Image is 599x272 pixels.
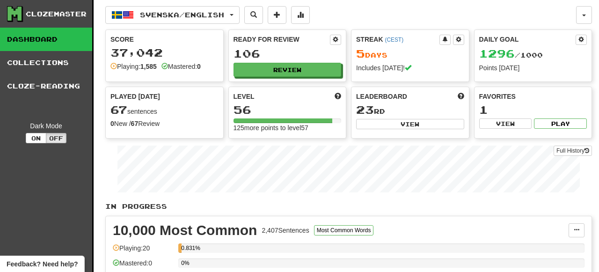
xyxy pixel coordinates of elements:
[140,11,224,19] span: Svenska / English
[554,146,592,156] a: Full History
[356,104,464,116] div: rd
[131,120,139,127] strong: 67
[46,133,66,143] button: Off
[234,123,342,132] div: 125 more points to level 57
[161,62,201,71] div: Mastered:
[110,119,219,128] div: New / Review
[105,6,240,24] button: Svenska/English
[197,63,201,70] strong: 0
[479,118,532,129] button: View
[314,225,374,235] button: Most Common Words
[110,120,114,127] strong: 0
[113,223,257,237] div: 10,000 Most Common
[7,121,85,131] div: Dark Mode
[479,92,587,101] div: Favorites
[7,259,78,269] span: Open feedback widget
[356,48,464,60] div: Day s
[534,118,587,129] button: Play
[26,9,87,19] div: Clozemaster
[110,35,219,44] div: Score
[234,104,342,116] div: 56
[479,47,515,60] span: 1296
[458,92,464,101] span: This week in points, UTC
[335,92,341,101] span: Score more points to level up
[110,47,219,59] div: 37,042
[110,62,157,71] div: Playing:
[291,6,310,24] button: More stats
[356,35,439,44] div: Streak
[244,6,263,24] button: Search sentences
[110,92,160,101] span: Played [DATE]
[356,119,464,129] button: View
[479,35,576,45] div: Daily Goal
[356,103,374,116] span: 23
[356,47,365,60] span: 5
[385,37,403,43] a: (CEST)
[113,243,174,259] div: Playing: 20
[234,48,342,59] div: 106
[262,226,309,235] div: 2,407 Sentences
[234,63,342,77] button: Review
[105,202,592,211] p: In Progress
[479,51,543,59] span: / 1000
[110,104,219,116] div: sentences
[479,63,587,73] div: Points [DATE]
[268,6,286,24] button: Add sentence to collection
[479,104,587,116] div: 1
[26,133,46,143] button: On
[356,63,464,73] div: Includes [DATE]!
[234,92,255,101] span: Level
[110,103,127,116] span: 67
[356,92,407,101] span: Leaderboard
[181,243,182,253] div: 0.831%
[140,63,157,70] strong: 1,585
[234,35,330,44] div: Ready for Review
